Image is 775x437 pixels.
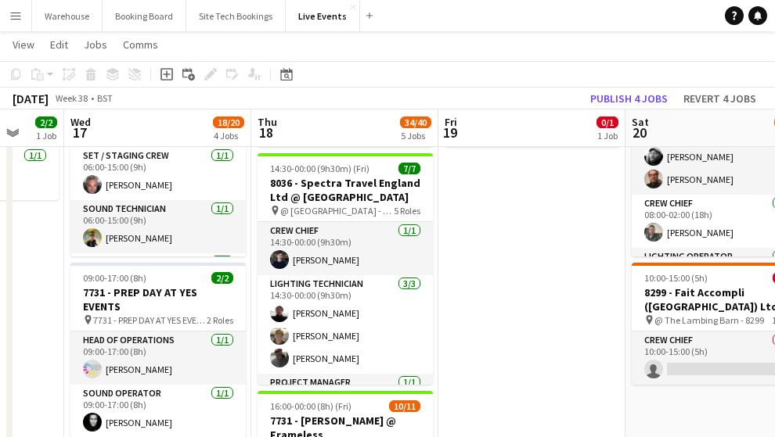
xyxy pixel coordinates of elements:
button: Revert 4 jobs [677,88,762,109]
button: Publish 4 jobs [584,88,674,109]
span: View [13,38,34,52]
a: View [6,34,41,55]
div: [DATE] [13,91,49,106]
div: BST [97,92,113,104]
span: Edit [50,38,68,52]
a: Jobs [77,34,114,55]
button: Warehouse [32,1,103,31]
span: Jobs [84,38,107,52]
a: Edit [44,34,74,55]
a: Comms [117,34,164,55]
span: Comms [123,38,158,52]
span: Week 38 [52,92,91,104]
button: Booking Board [103,1,186,31]
button: Site Tech Bookings [186,1,286,31]
button: Live Events [286,1,360,31]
